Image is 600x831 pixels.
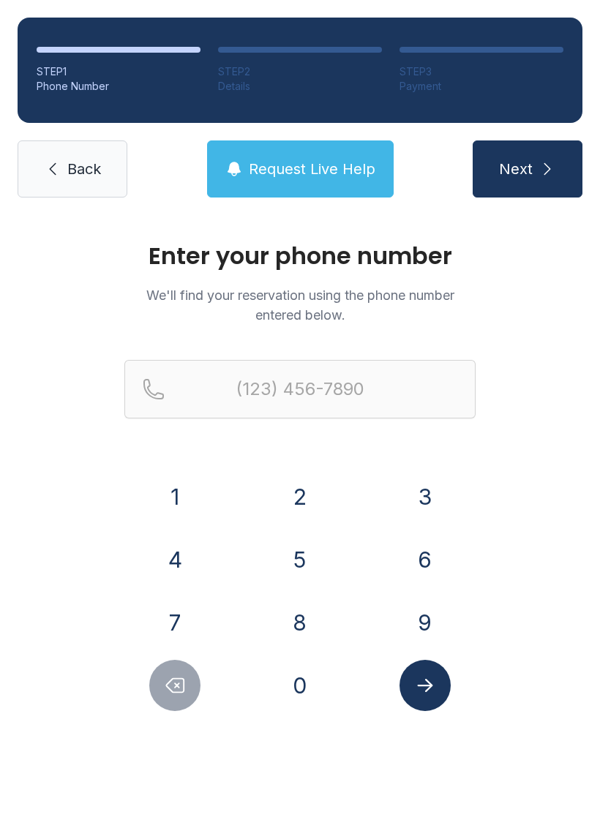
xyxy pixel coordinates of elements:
[124,360,476,418] input: Reservation phone number
[67,159,101,179] span: Back
[149,471,200,522] button: 1
[149,597,200,648] button: 7
[218,79,382,94] div: Details
[400,534,451,585] button: 6
[124,244,476,268] h1: Enter your phone number
[149,534,200,585] button: 4
[274,471,326,522] button: 2
[400,64,563,79] div: STEP 3
[274,660,326,711] button: 0
[218,64,382,79] div: STEP 2
[274,534,326,585] button: 5
[249,159,375,179] span: Request Live Help
[400,660,451,711] button: Submit lookup form
[124,285,476,325] p: We'll find your reservation using the phone number entered below.
[274,597,326,648] button: 8
[37,79,200,94] div: Phone Number
[400,597,451,648] button: 9
[400,79,563,94] div: Payment
[499,159,533,179] span: Next
[37,64,200,79] div: STEP 1
[400,471,451,522] button: 3
[149,660,200,711] button: Delete number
